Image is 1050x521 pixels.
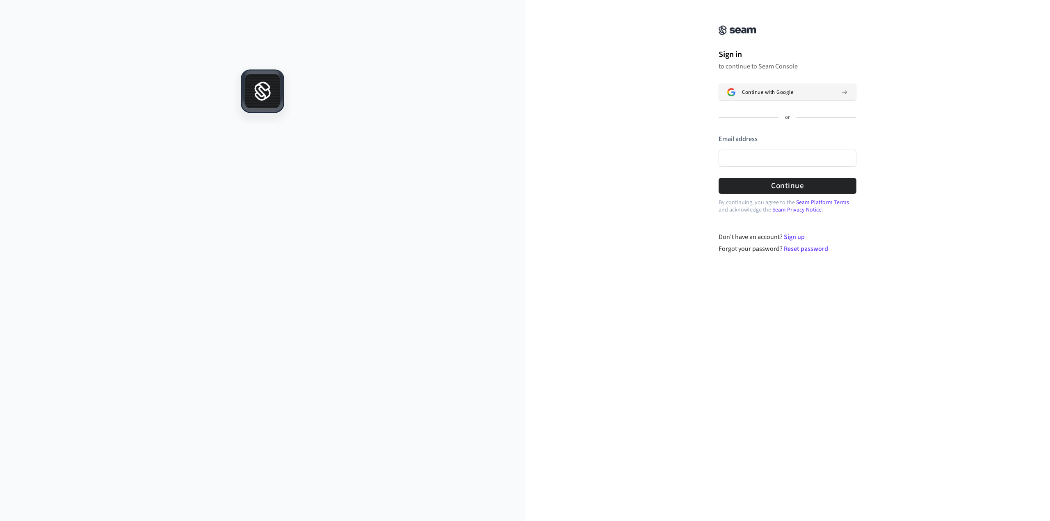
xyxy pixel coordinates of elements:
img: Seam Console [719,25,756,35]
a: Seam Platform Terms [796,198,849,207]
a: Seam Privacy Notice [772,206,822,214]
a: Sign up [784,232,805,241]
a: Reset password [784,244,828,253]
h1: Sign in [719,48,856,61]
div: Don't have an account? [719,232,857,242]
label: Email address [719,134,758,143]
p: or [785,114,790,121]
div: Forgot your password? [719,244,857,254]
img: Sign in with Google [727,88,735,96]
p: By continuing, you agree to the and acknowledge the . [719,199,856,214]
button: Continue [719,178,856,194]
span: Continue with Google [742,89,793,96]
button: Sign in with GoogleContinue with Google [719,84,856,101]
p: to continue to Seam Console [719,62,856,71]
